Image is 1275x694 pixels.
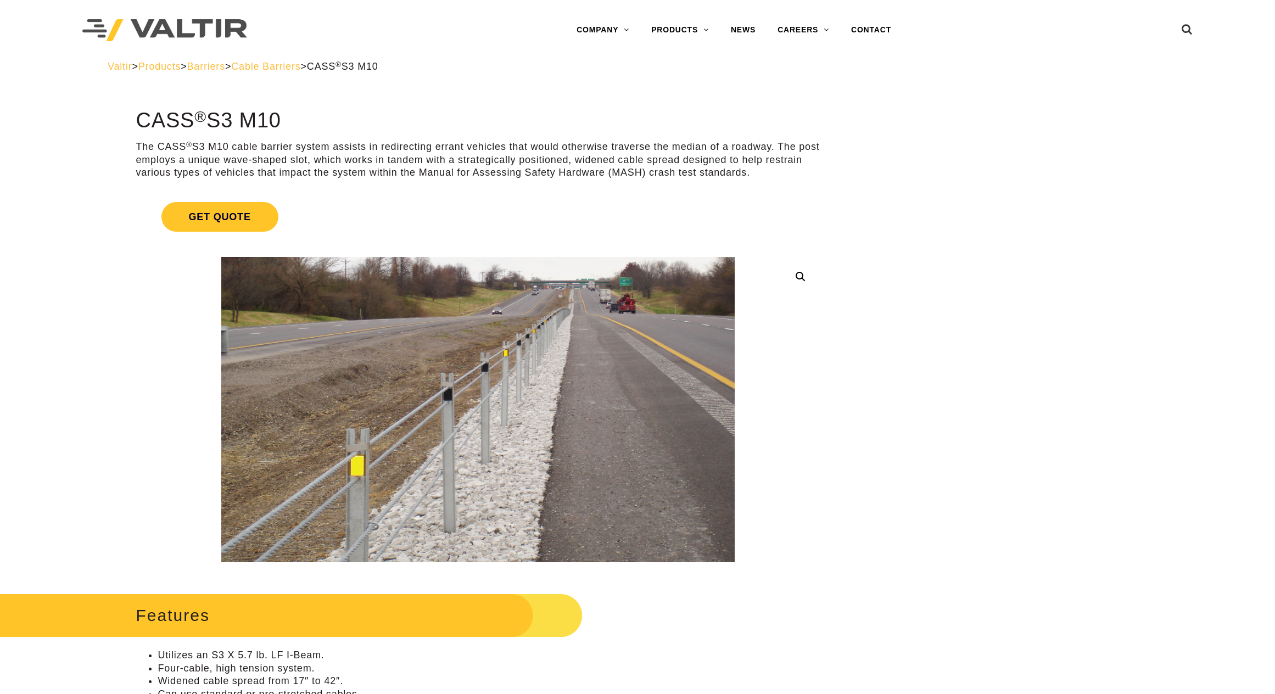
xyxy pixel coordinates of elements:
li: Widened cable spread from 17″ to 42″. [158,675,821,687]
a: Products [138,61,181,72]
a: Get Quote [136,189,821,245]
a: PRODUCTS [640,19,720,41]
a: CONTACT [840,19,902,41]
a: Cable Barriers [231,61,300,72]
a: Barriers [187,61,225,72]
div: > > > > [108,60,1167,73]
a: CAREERS [767,19,840,41]
span: Get Quote [161,202,278,232]
li: Utilizes an S3 X 5.7 lb. LF I-Beam. [158,649,821,662]
sup: ® [194,108,206,125]
span: CASS S3 M10 [307,61,378,72]
li: Four-cable, high tension system. [158,662,821,675]
h1: CASS S3 M10 [136,109,821,132]
a: COMPANY [566,19,640,41]
sup: ® [186,141,192,149]
img: Valtir [82,19,247,42]
sup: ® [335,60,342,69]
a: NEWS [720,19,767,41]
a: Valtir [108,61,132,72]
p: The CASS S3 M10 cable barrier system assists in redirecting errant vehicles that would otherwise ... [136,141,821,179]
